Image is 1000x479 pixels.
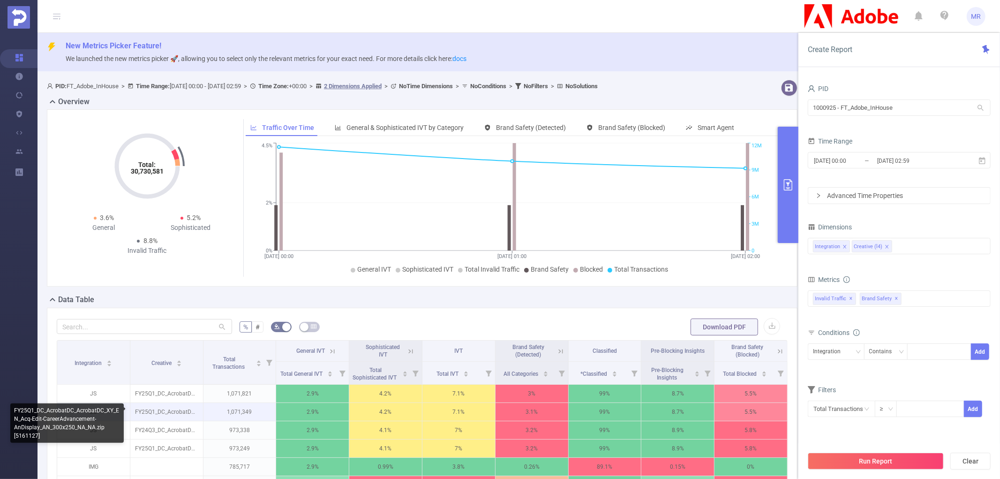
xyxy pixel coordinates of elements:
b: No Filters [524,83,548,90]
p: 785,717 [203,458,276,476]
div: Sort [612,370,617,375]
i: icon: down [856,349,861,356]
tspan: 30,730,581 [131,167,164,175]
i: Filter menu [409,362,422,384]
span: Total Invalid Traffic [465,266,519,273]
i: Filter menu [628,362,641,384]
p: 4.2% [349,385,422,403]
p: JS [57,403,130,421]
img: Protected Media [8,6,30,29]
p: 4.2% [349,403,422,421]
tspan: [DATE] 01:00 [497,253,526,259]
span: Classified [593,348,617,354]
span: General IVT [296,348,325,354]
i: Filter menu [774,362,787,384]
i: icon: caret-down [543,373,548,376]
span: Filters [808,386,836,394]
p: 8.9% [641,440,714,457]
div: Invalid Traffic [104,246,191,256]
span: Total Transactions [212,356,246,370]
i: icon: caret-down [464,373,469,376]
input: End date [876,154,952,167]
i: icon: info-circle [843,276,850,283]
tspan: [DATE] 02:00 [731,253,760,259]
i: icon: caret-up [402,370,407,373]
span: Sophisticated IVT [366,344,400,358]
div: Integration [815,241,840,253]
p: 0.99% [349,458,422,476]
button: Run Report [808,453,944,470]
span: Pre-Blocking Insights [651,348,705,354]
span: Brand Safety (Detected) [496,124,566,131]
p: 0.26% [496,458,568,476]
p: 8.7% [641,403,714,421]
div: Sort [694,370,700,375]
i: Filter menu [701,362,714,384]
i: icon: right [816,193,821,198]
i: icon: caret-up [256,359,262,362]
div: General [60,223,147,233]
i: icon: caret-down [107,363,112,365]
div: Sort [463,370,469,375]
p: FY25Q1_DC_AcrobatDC_AcrobatDC_XY_EN_Acq-Edit-CareerAdvancement-AnDisplay_AN_300x250_NA_NA.zip [51... [130,403,203,421]
span: Invalid Traffic [813,293,856,305]
i: icon: caret-up [762,370,767,373]
p: 4.1% [349,421,422,439]
p: 8.9% [641,421,714,439]
div: Sort [543,370,549,375]
p: FY24Q3_DC_AcrobatDC_AcrobatDC_XY_EN_AGI3.0sign_AN_300x250_NA_NA.zip [4924966] [130,421,203,439]
span: FT_Adobe_InHouse [DATE] 00:00 - [DATE] 02:59 +00:00 [47,83,598,90]
span: All Categories [504,371,540,377]
span: IVT [454,348,463,354]
p: 0.15% [641,458,714,476]
span: 8.8% [143,237,158,244]
i: icon: caret-down [612,373,617,376]
i: icon: bar-chart [335,124,341,131]
b: PID: [55,83,67,90]
span: Total Sophisticated IVT [353,367,398,381]
span: > [506,83,515,90]
p: 973,249 [203,440,276,457]
span: Smart Agent [698,124,734,131]
span: *Classified [580,371,609,377]
span: General IVT [357,266,391,273]
p: 3.1% [496,403,568,421]
span: Metrics [808,276,840,283]
div: Sort [761,370,767,375]
span: Conditions [818,329,860,336]
i: icon: caret-down [256,363,262,365]
span: Time Range [808,137,852,145]
span: Integration [75,360,103,366]
tspan: [DATE] 00:00 [264,253,293,259]
div: icon: rightAdvanced Time Properties [808,188,990,204]
tspan: 9M [752,167,759,173]
div: ≥ [880,401,890,417]
p: JS [57,385,130,403]
i: icon: down [888,406,894,413]
p: 5.5% [714,403,787,421]
b: No Solutions [565,83,598,90]
p: 5.5% [714,385,787,403]
li: Integration [813,240,850,252]
i: icon: caret-up [176,359,181,362]
i: icon: caret-up [543,370,548,373]
span: > [548,83,557,90]
b: Time Range: [136,83,170,90]
tspan: 2% [266,200,272,206]
p: 99% [569,421,641,439]
span: Brand Safety (Blocked) [731,344,763,358]
tspan: 6M [752,194,759,200]
p: 2.9% [276,440,349,457]
tspan: Total: [139,161,156,168]
div: FY25Q1_DC_AcrobatDC_AcrobatDC_XY_EN_Acq-Edit-CareerAdvancement-AnDisplay_AN_300x250_NA_NA.zip [51... [10,403,124,443]
span: # [256,323,260,331]
p: 99% [569,385,641,403]
span: Total IVT [436,371,460,377]
p: 7.1% [422,385,495,403]
input: Search... [57,319,232,334]
tspan: 4.5% [262,143,272,149]
span: PID [808,85,828,92]
span: Brand Safety (Detected) [512,344,544,358]
p: 2.9% [276,421,349,439]
span: > [241,83,250,90]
